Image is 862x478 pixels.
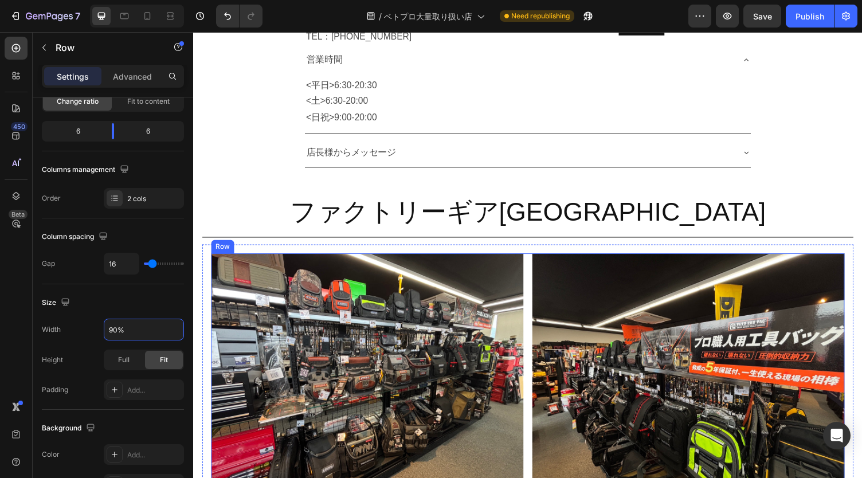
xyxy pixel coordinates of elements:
span: Change ratio [57,96,99,107]
div: 6 [123,123,182,139]
span: ベトプロ大量取り扱い店 [384,10,472,22]
h2: ファクトリーギア[GEOGRAPHIC_DATA] [9,167,679,203]
input: Auto [104,253,139,274]
span: Full [118,355,130,365]
div: Padding [42,385,68,395]
span: Fit to content [127,96,170,107]
iframe: Design area [193,32,862,478]
div: 2 cols [127,194,181,204]
button: Publish [786,5,834,28]
div: Columns management [42,162,131,178]
div: Publish [796,10,824,22]
span: Need republishing [511,11,570,21]
div: Width [42,324,61,335]
div: Beta [9,210,28,219]
p: 7 [75,9,80,23]
div: Column spacing [42,229,110,245]
p: Row [56,41,153,54]
button: Save [743,5,781,28]
div: Row [21,216,40,226]
span: Save [753,11,772,21]
div: 450 [11,122,28,131]
p: Settings [57,70,89,83]
div: Gap [42,258,55,269]
div: Undo/Redo [216,5,262,28]
div: Color [42,449,60,460]
div: Size [42,295,72,311]
p: Advanced [113,70,152,83]
div: Add... [127,450,181,460]
div: Add... [127,385,181,395]
input: Auto [104,319,183,340]
div: Height [42,355,63,365]
span: / [379,10,382,22]
img: gempages_525490314757014773-9ddc4d2a-5a22-4035-ad22-62976d20ab76.jpg [348,228,669,468]
button: 7 [5,5,85,28]
div: Open Intercom Messenger [823,422,851,449]
span: Fit [160,355,168,365]
div: 6 [44,123,103,139]
div: Background [42,421,97,436]
div: Order [42,193,61,203]
img: gempages_525490314757014773-fd226d14-ffda-4ab4-8ac8-e989adb455ef.jpg [18,228,339,468]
